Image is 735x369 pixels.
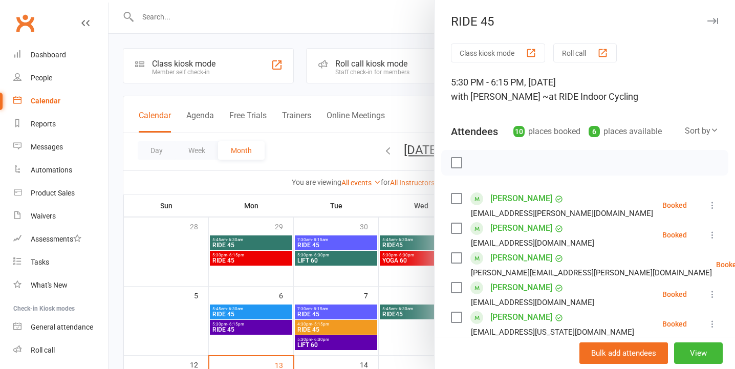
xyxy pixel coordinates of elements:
[662,231,687,238] div: Booked
[31,74,52,82] div: People
[490,309,552,325] a: [PERSON_NAME]
[451,124,498,139] div: Attendees
[13,205,108,228] a: Waivers
[451,75,719,104] div: 5:30 PM - 6:15 PM, [DATE]
[471,325,634,339] div: [EMAIL_ADDRESS][US_STATE][DOMAIN_NAME]
[471,236,594,250] div: [EMAIL_ADDRESS][DOMAIN_NAME]
[435,14,735,29] div: RIDE 45
[13,113,108,136] a: Reports
[13,228,108,251] a: Assessments
[31,258,49,266] div: Tasks
[451,44,545,62] button: Class kiosk mode
[13,159,108,182] a: Automations
[13,182,108,205] a: Product Sales
[513,126,525,137] div: 10
[31,97,60,105] div: Calendar
[31,166,72,174] div: Automations
[662,320,687,328] div: Booked
[471,207,653,220] div: [EMAIL_ADDRESS][PERSON_NAME][DOMAIN_NAME]
[31,51,66,59] div: Dashboard
[471,266,712,279] div: [PERSON_NAME][EMAIL_ADDRESS][PERSON_NAME][DOMAIN_NAME]
[31,346,55,354] div: Roll call
[31,235,81,243] div: Assessments
[31,212,56,220] div: Waivers
[471,296,594,309] div: [EMAIL_ADDRESS][DOMAIN_NAME]
[490,250,552,266] a: [PERSON_NAME]
[662,291,687,298] div: Booked
[451,91,549,102] span: with [PERSON_NAME] ~
[685,124,719,138] div: Sort by
[13,90,108,113] a: Calendar
[31,323,93,331] div: General attendance
[13,316,108,339] a: General attendance kiosk mode
[674,342,723,364] button: View
[490,279,552,296] a: [PERSON_NAME]
[490,220,552,236] a: [PERSON_NAME]
[31,120,56,128] div: Reports
[513,124,580,139] div: places booked
[13,339,108,362] a: Roll call
[579,342,668,364] button: Bulk add attendees
[589,126,600,137] div: 6
[589,124,662,139] div: places available
[13,44,108,67] a: Dashboard
[662,202,687,209] div: Booked
[490,190,552,207] a: [PERSON_NAME]
[31,143,63,151] div: Messages
[31,189,75,197] div: Product Sales
[13,274,108,297] a: What's New
[31,281,68,289] div: What's New
[13,136,108,159] a: Messages
[12,10,38,36] a: Clubworx
[13,67,108,90] a: People
[553,44,617,62] button: Roll call
[13,251,108,274] a: Tasks
[549,91,638,102] span: at RIDE Indoor Cycling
